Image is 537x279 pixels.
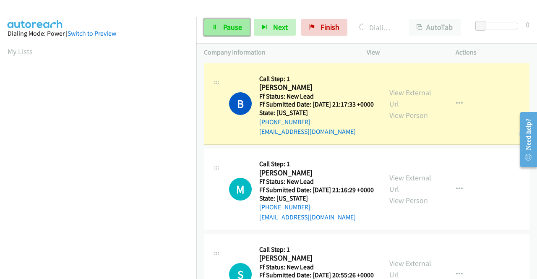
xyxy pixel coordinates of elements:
[229,92,252,115] h1: B
[480,23,518,29] div: Delay between calls (in seconds)
[259,253,371,263] h2: [PERSON_NAME]
[259,109,374,117] h5: State: [US_STATE]
[204,19,250,36] a: Pause
[526,19,529,30] div: 0
[259,186,374,194] h5: Ff Submitted Date: [DATE] 21:16:29 +0000
[259,194,374,203] h5: State: [US_STATE]
[409,19,461,36] button: AutoTab
[8,29,189,39] div: Dialing Mode: Power |
[389,196,428,205] a: View Person
[204,47,352,57] p: Company Information
[389,88,431,109] a: View External Url
[359,22,394,33] p: Dialing [PERSON_NAME]
[259,75,374,83] h5: Call Step: 1
[456,47,529,57] p: Actions
[389,110,428,120] a: View Person
[229,178,252,201] div: The call is yet to be attempted
[259,160,374,168] h5: Call Step: 1
[259,168,371,178] h2: [PERSON_NAME]
[367,47,441,57] p: View
[321,22,339,32] span: Finish
[301,19,347,36] a: Finish
[259,83,371,92] h2: [PERSON_NAME]
[273,22,288,32] span: Next
[259,128,356,136] a: [EMAIL_ADDRESS][DOMAIN_NAME]
[254,19,296,36] button: Next
[8,47,33,56] a: My Lists
[259,245,374,254] h5: Call Step: 1
[389,173,431,194] a: View External Url
[259,118,310,126] a: [PHONE_NUMBER]
[513,106,537,173] iframe: Resource Center
[259,263,374,271] h5: Ff Status: New Lead
[229,178,252,201] h1: M
[259,92,374,101] h5: Ff Status: New Lead
[68,29,116,37] a: Switch to Preview
[259,213,356,221] a: [EMAIL_ADDRESS][DOMAIN_NAME]
[259,177,374,186] h5: Ff Status: New Lead
[259,100,374,109] h5: Ff Submitted Date: [DATE] 21:17:33 +0000
[259,203,310,211] a: [PHONE_NUMBER]
[223,22,242,32] span: Pause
